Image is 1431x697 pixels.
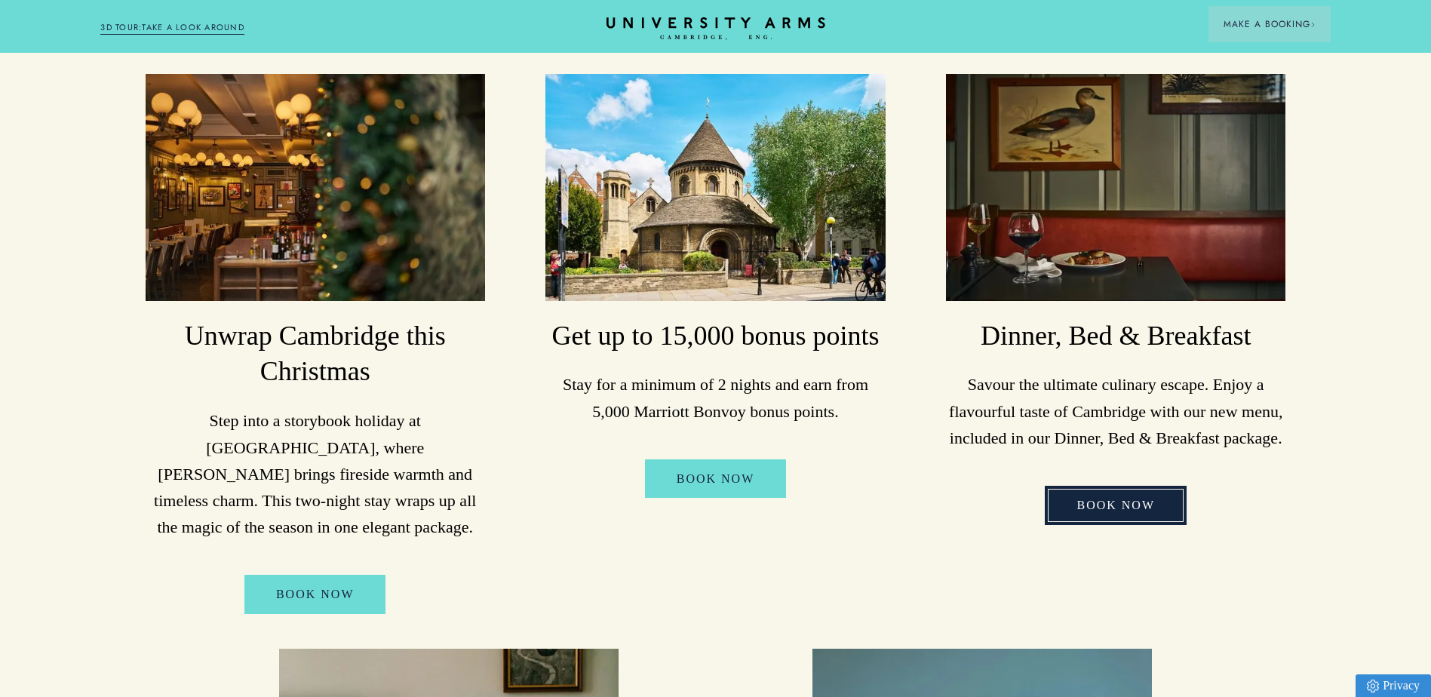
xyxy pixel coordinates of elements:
a: Book Now [645,459,787,499]
button: Make a BookingArrow icon [1208,6,1331,42]
img: image-a169143ac3192f8fe22129d7686b8569f7c1e8bc-2500x1667-jpg [545,74,885,300]
a: Home [606,17,825,41]
h3: Dinner, Bed & Breakfast [946,318,1285,355]
img: Privacy [1367,680,1379,692]
h3: Get up to 15,000 bonus points [545,318,885,355]
img: Arrow icon [1310,22,1316,27]
img: image-a84cd6be42fa7fc105742933f10646be5f14c709-3000x2000-jpg [946,74,1285,300]
p: Savour the ultimate culinary escape. Enjoy a flavourful taste of Cambridge with our new menu, inc... [946,371,1285,451]
p: Stay for a minimum of 2 nights and earn from 5,000 Marriott Bonvoy bonus points. [545,371,885,424]
a: Privacy [1356,674,1431,697]
a: 3D TOUR:TAKE A LOOK AROUND [100,21,244,35]
a: BOOK NOW [244,575,386,614]
span: Make a Booking [1224,17,1316,31]
p: Step into a storybook holiday at [GEOGRAPHIC_DATA], where [PERSON_NAME] brings fireside warmth an... [146,407,485,540]
h3: Unwrap Cambridge this Christmas [146,318,485,391]
a: Book Now [1045,486,1187,525]
img: image-8c003cf989d0ef1515925c9ae6c58a0350393050-2500x1667-jpg [146,74,485,300]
